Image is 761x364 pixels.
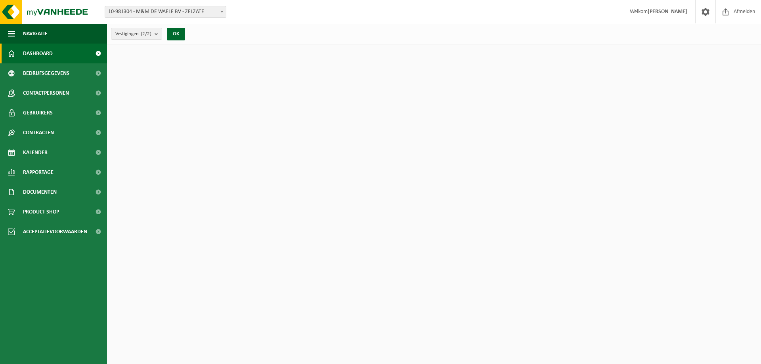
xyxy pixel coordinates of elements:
[23,44,53,63] span: Dashboard
[23,143,48,162] span: Kalender
[167,28,185,40] button: OK
[23,63,69,83] span: Bedrijfsgegevens
[23,103,53,123] span: Gebruikers
[648,9,687,15] strong: [PERSON_NAME]
[23,162,54,182] span: Rapportage
[23,182,57,202] span: Documenten
[23,123,54,143] span: Contracten
[23,202,59,222] span: Product Shop
[105,6,226,17] span: 10-981304 - M&M DE WAELE BV - ZELZATE
[115,28,151,40] span: Vestigingen
[105,6,226,18] span: 10-981304 - M&M DE WAELE BV - ZELZATE
[23,24,48,44] span: Navigatie
[23,222,87,242] span: Acceptatievoorwaarden
[23,83,69,103] span: Contactpersonen
[141,31,151,36] count: (2/2)
[111,28,162,40] button: Vestigingen(2/2)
